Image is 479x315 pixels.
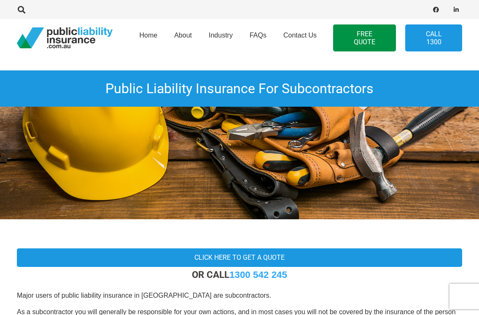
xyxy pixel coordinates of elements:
a: Home [131,16,166,59]
strong: OR CALL [192,269,287,280]
a: FREE QUOTE [333,24,396,51]
a: pli_logotransparent [17,27,113,48]
p: Major users of public liability insurance in [GEOGRAPHIC_DATA] are subcontractors. [17,291,462,300]
a: Industry [200,16,241,59]
a: About [166,16,200,59]
a: FAQs [241,16,275,59]
span: Home [140,32,158,39]
span: Contact Us [283,32,317,39]
a: Contact Us [275,16,325,59]
a: Facebook [430,4,442,16]
a: LinkedIn [450,4,462,16]
a: Click here to get a quote [17,248,462,267]
span: FAQs [250,32,266,39]
span: Industry [209,32,233,39]
a: 1300 542 245 [229,269,287,280]
span: About [174,32,192,39]
a: Search [13,6,30,13]
a: Call 1300 [405,24,462,51]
